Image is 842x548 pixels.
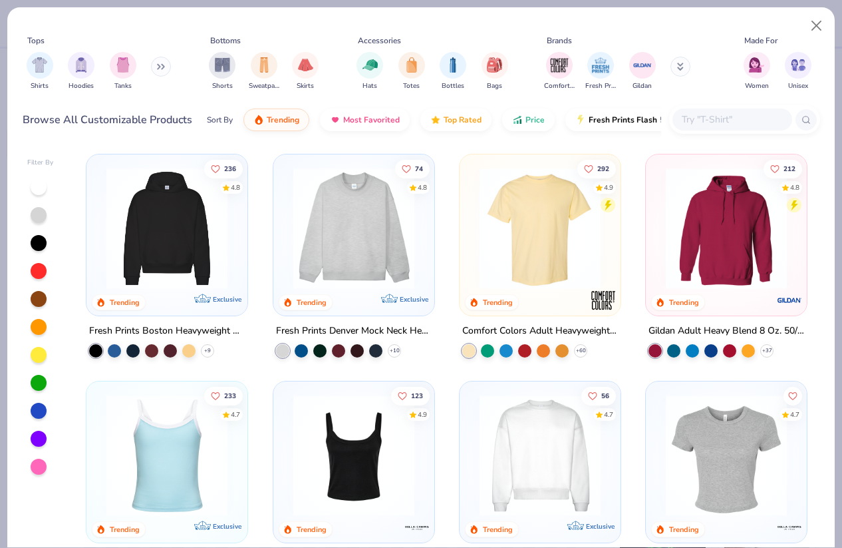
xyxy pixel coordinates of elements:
[23,112,192,128] div: Browse All Customizable Products
[212,81,233,91] span: Shorts
[116,57,130,73] img: Tanks Image
[204,159,243,178] button: Like
[764,159,802,178] button: Like
[421,168,555,289] img: a90f7c54-8796-4cb2-9d6e-4e9644cfe0fe
[601,393,609,400] span: 56
[544,52,575,91] div: filter for Comfort Colors
[358,35,401,47] div: Accessories
[659,395,793,516] img: aa15adeb-cc10-480b-b531-6e6e449d5067
[400,295,428,304] span: Exclusive
[27,52,53,91] div: filter for Shirts
[473,168,607,289] img: 029b8af0-80e6-406f-9fdc-fdf898547912
[487,81,502,91] span: Bags
[362,81,377,91] span: Hats
[404,57,419,73] img: Totes Image
[320,109,410,131] button: Most Favorited
[292,52,319,91] button: filter button
[267,115,299,125] span: Trending
[100,395,234,516] img: a25d9891-da96-49f3-a35e-76288174bf3a
[440,52,466,91] div: filter for Bottles
[597,165,609,172] span: 292
[783,387,802,406] button: Like
[27,52,53,91] button: filter button
[585,52,616,91] div: filter for Fresh Prints
[68,52,94,91] button: filter button
[213,522,242,531] span: Exclusive
[785,52,811,91] button: filter button
[487,57,501,73] img: Bags Image
[403,81,420,91] span: Totes
[287,395,421,516] img: 8af284bf-0d00-45ea-9003-ce4b9a3194ad
[629,52,656,91] button: filter button
[207,114,233,126] div: Sort By
[473,395,607,516] img: 1358499d-a160-429c-9f1e-ad7a3dc244c9
[89,323,245,340] div: Fresh Prints Boston Heavyweight Hoodie
[356,52,383,91] div: filter for Hats
[292,52,319,91] div: filter for Skirts
[209,52,235,91] button: filter button
[783,165,795,172] span: 212
[604,410,613,420] div: 4.7
[209,52,235,91] div: filter for Shorts
[659,168,793,289] img: 01756b78-01f6-4cc6-8d8a-3c30c1a0c8ac
[110,52,136,91] div: filter for Tanks
[744,52,770,91] button: filter button
[298,57,313,73] img: Skirts Image
[791,57,806,73] img: Unisex Image
[577,159,616,178] button: Like
[660,113,709,128] span: 5 day delivery
[590,287,617,314] img: Comfort Colors logo
[243,109,309,131] button: Trending
[27,158,54,168] div: Filter By
[249,81,279,91] span: Sweatpants
[442,81,464,91] span: Bottles
[544,52,575,91] button: filter button
[74,57,88,73] img: Hoodies Image
[224,393,236,400] span: 233
[417,182,426,192] div: 4.8
[420,109,491,131] button: Top Rated
[744,52,770,91] div: filter for Women
[356,52,383,91] button: filter button
[607,168,742,289] img: e55d29c3-c55d-459c-bfd9-9b1c499ab3c6
[287,168,421,289] img: f5d85501-0dbb-4ee4-b115-c08fa3845d83
[565,109,719,131] button: Fresh Prints Flash5 day delivery
[276,323,432,340] div: Fresh Prints Denver Mock Neck Heavyweight Sweatshirt
[745,81,769,91] span: Women
[215,57,230,73] img: Shorts Image
[776,514,803,541] img: Bella + Canvas logo
[749,57,764,73] img: Women Image
[110,52,136,91] button: filter button
[210,35,241,47] div: Bottoms
[544,81,575,91] span: Comfort Colors
[804,13,829,39] button: Close
[744,35,777,47] div: Made For
[632,55,652,75] img: Gildan Image
[330,115,341,125] img: most_fav.gif
[297,81,314,91] span: Skirts
[648,323,804,340] div: Gildan Adult Heavy Blend 8 Oz. 50/50 Hooded Sweatshirt
[224,165,236,172] span: 236
[389,347,399,355] span: + 10
[547,35,572,47] div: Brands
[575,347,585,355] span: + 60
[362,57,378,73] img: Hats Image
[394,159,429,178] button: Like
[680,112,783,127] input: Try "T-Shirt"
[607,395,742,516] img: 9145e166-e82d-49ae-94f7-186c20e691c9
[762,347,772,355] span: + 37
[414,165,422,172] span: 74
[410,393,422,400] span: 123
[204,387,243,406] button: Like
[581,387,616,406] button: Like
[231,182,240,192] div: 4.8
[249,52,279,91] div: filter for Sweatpants
[398,52,425,91] button: filter button
[790,182,799,192] div: 4.8
[69,81,94,91] span: Hoodies
[114,81,132,91] span: Tanks
[549,55,569,75] img: Comfort Colors Image
[253,115,264,125] img: trending.gif
[629,52,656,91] div: filter for Gildan
[421,395,555,516] img: 80dc4ece-0e65-4f15-94a6-2a872a258fbd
